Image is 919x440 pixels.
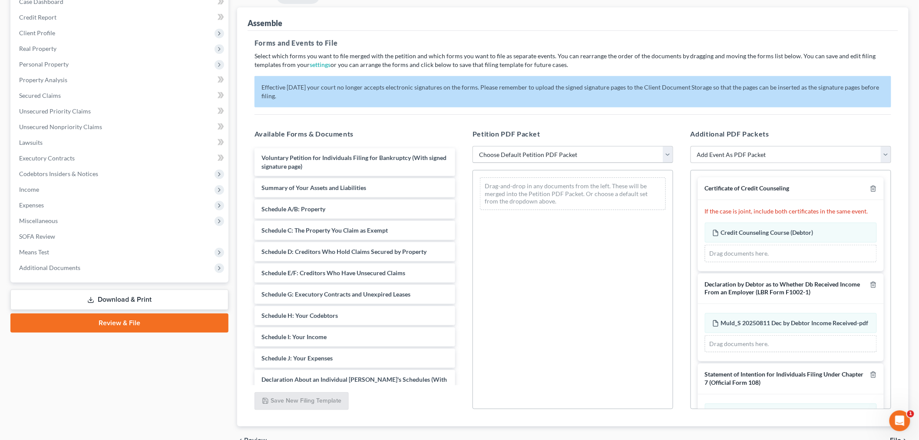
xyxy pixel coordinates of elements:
[19,264,80,271] span: Additional Documents
[261,312,338,319] span: Schedule H: Your Codebtors
[705,207,877,216] p: If the case is joint, include both certificates in the same event.
[19,123,102,130] span: Unsecured Nonpriority Claims
[12,229,228,244] a: SOFA Review
[691,129,891,139] h5: Additional PDF Packets
[19,139,43,146] span: Lawsuits
[19,217,58,224] span: Miscellaneous
[12,150,228,166] a: Executory Contracts
[19,13,56,21] span: Credit Report
[19,186,39,193] span: Income
[248,18,282,28] div: Assemble
[705,245,877,262] div: Drag documents here.
[261,376,447,392] span: Declaration About an Individual [PERSON_NAME]'s Schedules (With signed signature page)
[19,60,69,68] span: Personal Property
[19,233,55,240] span: SOFA Review
[255,392,349,410] button: Save New Filing Template
[907,410,914,417] span: 1
[19,201,44,209] span: Expenses
[261,205,325,213] span: Schedule A/B: Property
[19,45,56,52] span: Real Property
[261,154,446,170] span: Voluntary Petition for Individuals Filing for Bankruptcy (With signed signature page)
[12,88,228,103] a: Secured Claims
[255,129,455,139] h5: Available Forms & Documents
[261,269,405,277] span: Schedule E/F: Creditors Who Have Unsecured Claims
[705,335,877,353] div: Drag documents here.
[12,119,228,135] a: Unsecured Nonpriority Claims
[19,92,61,99] span: Secured Claims
[19,170,98,177] span: Codebtors Insiders & Notices
[255,52,891,69] p: Select which forms you want to file merged with the petition and which forms you want to file as ...
[255,38,891,48] h5: Forms and Events to File
[889,410,910,431] iframe: Intercom live chat
[705,370,864,386] span: Statement of Intention for Individuals Filing Under Chapter 7 (Official Form 108)
[721,319,869,327] span: Muld_S 20250811 Dec by Debtor Income Received-pdf
[261,248,426,255] span: Schedule D: Creditors Who Hold Claims Secured by Property
[261,333,327,340] span: Schedule I: Your Income
[12,135,228,150] a: Lawsuits
[705,184,790,192] span: Certificate of Credit Counseling
[10,313,228,333] a: Review & File
[19,154,75,162] span: Executory Contracts
[19,76,67,83] span: Property Analysis
[261,290,410,298] span: Schedule G: Executory Contracts and Unexpired Leases
[480,177,666,210] div: Drag-and-drop in any documents from the left. These will be merged into the Petition PDF Packet. ...
[12,72,228,88] a: Property Analysis
[12,10,228,25] a: Credit Report
[19,29,55,37] span: Client Profile
[261,354,333,362] span: Schedule J: Your Expenses
[19,107,91,115] span: Unsecured Priority Claims
[261,227,388,234] span: Schedule C: The Property You Claim as Exempt
[310,61,331,68] a: settings
[10,290,228,310] a: Download & Print
[261,184,366,191] span: Summary of Your Assets and Liabilities
[473,130,540,138] span: Petition PDF Packet
[705,280,860,296] span: Declaration by Debtor as to Whether Db Received Income From an Employer (LBR Form F1002-1)
[12,103,228,119] a: Unsecured Priority Claims
[19,248,49,256] span: Means Test
[255,76,891,107] p: Effective [DATE] your court no longer accepts electronic signatures on the forms. Please remember...
[721,229,813,236] span: Credit Counseling Course (Debtor)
